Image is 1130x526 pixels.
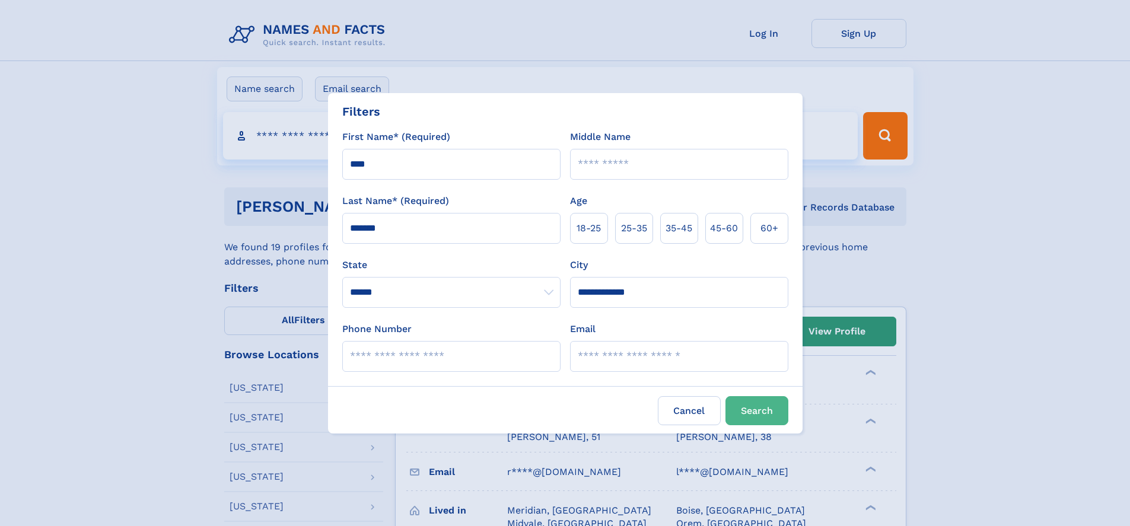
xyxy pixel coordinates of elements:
label: Last Name* (Required) [342,194,449,208]
span: 18‑25 [577,221,601,235]
label: State [342,258,561,272]
span: 35‑45 [666,221,692,235]
span: 25‑35 [621,221,647,235]
button: Search [725,396,788,425]
span: 45‑60 [710,221,738,235]
label: Cancel [658,396,721,425]
label: City [570,258,588,272]
label: Age [570,194,587,208]
label: Middle Name [570,130,631,144]
label: First Name* (Required) [342,130,450,144]
label: Email [570,322,596,336]
div: Filters [342,103,380,120]
span: 60+ [760,221,778,235]
label: Phone Number [342,322,412,336]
